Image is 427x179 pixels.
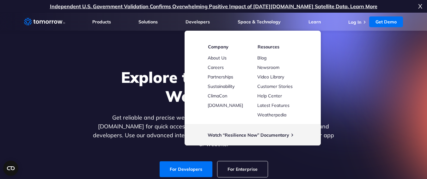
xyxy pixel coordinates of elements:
span: Resources [258,44,279,50]
a: Watch “Resilience Now” Documentary [208,132,289,138]
a: Blog [257,55,266,61]
a: Home link [24,17,65,27]
a: For Developers [160,161,212,177]
a: Latest Features [257,102,290,108]
img: svg%3E [199,44,205,50]
a: Solutions [138,19,158,25]
span: Company [208,44,229,50]
a: Developers [186,19,210,25]
a: Independent U.S. Government Validation Confirms Overwhelming Positive Impact of [DATE][DOMAIN_NAM... [50,3,377,9]
a: Newsroom [257,65,279,70]
button: Open CMP widget [3,161,18,176]
a: ClimaCon [208,93,227,99]
h1: Explore the World’s Best Weather API [92,68,336,106]
a: Learn [308,19,321,25]
a: For Enterprise [217,161,268,177]
a: Products [92,19,111,25]
a: Help Center [257,93,282,99]
a: Space & Technology [238,19,281,25]
a: Weatherpedia [257,112,286,118]
img: svg%3E [249,44,254,50]
a: Sustainability [208,83,235,89]
a: Get Demo [369,16,403,27]
a: About Us [208,55,227,61]
a: Log In [348,19,361,25]
a: [DOMAIN_NAME] [208,102,243,108]
p: Get reliable and precise weather data through our free API. Count on [DATE][DOMAIN_NAME] for quic... [92,113,336,149]
a: Careers [208,65,224,70]
a: Video Library [257,74,284,80]
a: Partnerships [208,74,233,80]
a: Customer Stories [257,83,293,89]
